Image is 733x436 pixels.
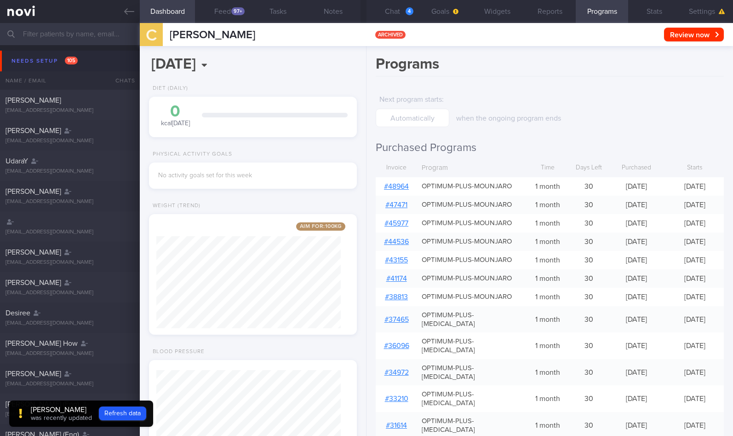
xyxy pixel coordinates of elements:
[525,416,571,435] div: 1 month
[456,114,606,123] p: when the ongoing program ends
[376,159,417,177] div: Invoice
[6,309,30,317] span: Desiree
[9,55,80,67] div: Needs setup
[571,310,607,329] div: 30
[571,214,607,233] div: 30
[665,233,724,251] div: [DATE]
[422,390,520,408] span: OPTIMUM-PLUS-[MEDICAL_DATA]
[607,196,666,214] div: [DATE]
[422,182,512,191] span: OPTIMUM-PLUS-MOUNJARO
[6,249,61,256] span: [PERSON_NAME]
[6,198,134,205] div: [EMAIL_ADDRESS][DOMAIN_NAME]
[525,288,571,306] div: 1 month
[231,7,245,15] div: 97+
[422,219,512,228] span: OPTIMUM-PLUS-MOUNJARO
[422,256,512,265] span: OPTIMUM-PLUS-MOUNJARO
[6,127,61,134] span: [PERSON_NAME]
[607,251,666,269] div: [DATE]
[607,177,666,196] div: [DATE]
[149,349,205,355] div: Blood Pressure
[571,288,607,306] div: 30
[376,141,724,155] h2: Purchased Programs
[6,381,134,388] div: [EMAIL_ADDRESS][DOMAIN_NAME]
[571,251,607,269] div: 30
[385,395,408,402] a: #33210
[665,416,724,435] div: [DATE]
[607,389,666,408] div: [DATE]
[376,55,724,76] h1: Programs
[6,229,134,236] div: [EMAIL_ADDRESS][DOMAIN_NAME]
[134,17,169,53] div: c
[6,350,134,357] div: [EMAIL_ADDRESS][DOMAIN_NAME]
[665,310,724,329] div: [DATE]
[6,279,61,286] span: [PERSON_NAME]
[296,222,346,231] span: Aim for: 100 kg
[422,238,512,246] span: OPTIMUM-PLUS-MOUNJARO
[386,275,407,282] a: #41174
[571,363,607,382] div: 30
[607,363,666,382] div: [DATE]
[406,7,413,15] div: 4
[607,159,666,177] div: Purchased
[6,401,79,408] span: [PERSON_NAME] (Eng)
[525,363,571,382] div: 1 month
[571,159,607,177] div: Days Left
[422,293,512,302] span: OPTIMUM-PLUS-MOUNJARO
[384,220,408,227] a: #45977
[571,416,607,435] div: 30
[6,370,61,378] span: [PERSON_NAME]
[665,159,724,177] div: Starts
[525,251,571,269] div: 1 month
[6,340,78,347] span: [PERSON_NAME] How
[665,177,724,196] div: [DATE]
[571,196,607,214] div: 30
[525,389,571,408] div: 1 month
[607,310,666,329] div: [DATE]
[665,363,724,382] div: [DATE]
[6,188,61,195] span: [PERSON_NAME]
[6,411,134,418] div: [EMAIL_ADDRESS][DOMAIN_NAME]
[386,422,407,429] a: #31614
[525,337,571,355] div: 1 month
[571,233,607,251] div: 30
[422,274,512,283] span: OPTIMUM-PLUS-MOUNJARO
[6,290,134,296] div: [EMAIL_ADDRESS][DOMAIN_NAME]
[607,337,666,355] div: [DATE]
[422,201,512,209] span: OPTIMUM-PLUS-MOUNJARO
[665,269,724,288] div: [DATE]
[158,104,193,120] div: 0
[525,196,571,214] div: 1 month
[149,85,188,92] div: Diet (Daily)
[385,293,408,301] a: #38813
[525,269,571,288] div: 1 month
[6,320,134,327] div: [EMAIL_ADDRESS][DOMAIN_NAME]
[525,233,571,251] div: 1 month
[149,151,232,158] div: Physical Activity Goals
[665,288,724,306] div: [DATE]
[31,405,92,414] div: [PERSON_NAME]
[525,177,571,196] div: 1 month
[422,311,520,329] span: OPTIMUM-PLUS-[MEDICAL_DATA]
[384,238,409,245] a: #44536
[665,389,724,408] div: [DATE]
[170,29,255,41] span: [PERSON_NAME]
[376,109,449,127] input: Automatically
[571,177,607,196] div: 30
[158,104,193,128] div: kcal [DATE]
[375,31,406,39] span: archived
[149,203,200,209] div: Weight (Trend)
[6,97,61,104] span: [PERSON_NAME]
[99,407,146,420] button: Refresh data
[385,256,408,264] a: #43155
[525,159,571,177] div: Time
[384,183,409,190] a: #48964
[665,214,724,233] div: [DATE]
[103,71,140,90] div: Chats
[158,172,348,180] div: No activity goals set for this week
[422,364,520,382] span: OPTIMUM-PLUS-[MEDICAL_DATA]
[607,233,666,251] div: [DATE]
[6,138,134,145] div: [EMAIL_ADDRESS][DOMAIN_NAME]
[417,159,524,177] div: Program
[665,251,724,269] div: [DATE]
[607,269,666,288] div: [DATE]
